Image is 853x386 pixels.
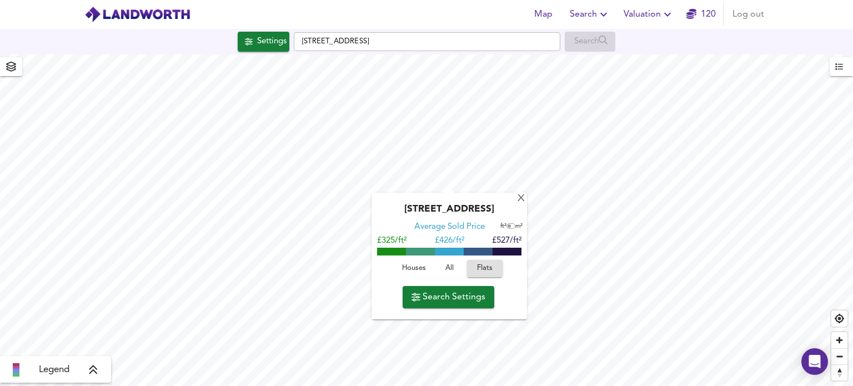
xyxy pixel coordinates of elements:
[686,7,716,22] a: 120
[525,3,561,26] button: Map
[412,289,485,305] span: Search Settings
[257,34,287,49] div: Settings
[683,3,719,26] button: 120
[294,32,560,51] input: Enter a location...
[473,262,497,275] span: Flats
[831,365,847,380] span: Reset bearing to north
[516,194,526,204] div: X
[565,32,615,52] div: Enable a Source before running a Search
[431,260,467,277] button: All
[435,237,464,245] span: £ 426/ft²
[732,7,764,22] span: Log out
[530,7,556,22] span: Map
[396,260,431,277] button: Houses
[399,262,429,275] span: Houses
[403,286,494,308] button: Search Settings
[619,3,679,26] button: Valuation
[570,7,610,22] span: Search
[831,310,847,327] button: Find my location
[377,204,521,222] div: [STREET_ADDRESS]
[624,7,674,22] span: Valuation
[831,348,847,364] button: Zoom out
[492,237,521,245] span: £527/ft²
[565,3,615,26] button: Search
[84,6,190,23] img: logo
[831,364,847,380] button: Reset bearing to north
[831,349,847,364] span: Zoom out
[467,260,503,277] button: Flats
[831,332,847,348] button: Zoom in
[801,348,828,375] div: Open Intercom Messenger
[377,237,407,245] span: £325/ft²
[500,223,506,229] span: ft²
[39,363,69,377] span: Legend
[434,262,464,275] span: All
[238,32,289,52] button: Settings
[728,3,769,26] button: Log out
[414,222,485,233] div: Average Sold Price
[515,223,523,229] span: m²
